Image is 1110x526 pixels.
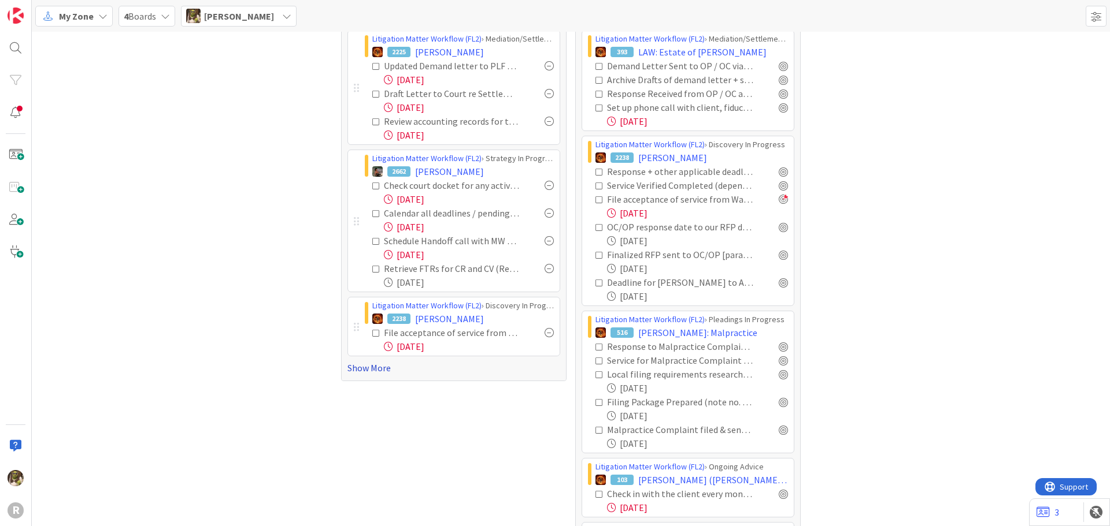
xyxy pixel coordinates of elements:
[607,395,753,409] div: Filing Package Prepared (note no. of copies, cover sheet, etc.) + Filing Fee Noted [paralegal]
[595,327,606,338] img: TR
[384,73,554,87] div: [DATE]
[607,59,753,73] div: Demand Letter Sent to OP / OC via US Mail + Email
[384,192,554,206] div: [DATE]
[610,327,634,338] div: 516
[595,314,788,326] div: › Pleadings In Progress
[24,2,53,16] span: Support
[607,381,788,395] div: [DATE]
[384,87,519,100] div: Draft Letter to Court re Settlement - attorney fees
[384,178,519,192] div: Check court docket for any active cases: Pull all existing documents and put in case pleading fol...
[607,423,753,437] div: Malpractice Complaint filed & sent out for Service [paralegal] by [DATE]
[595,314,705,324] a: Litigation Matter Workflow (FL2)
[607,340,753,353] div: Response to Malpractice Complaint calendared & card next deadline updated [paralegal]
[384,248,554,262] div: [DATE]
[607,248,753,262] div: Finalized RFP sent to OC/OP [paralegal]
[415,165,484,178] span: [PERSON_NAME]
[372,166,383,177] img: MW
[8,470,24,486] img: DG
[384,59,519,73] div: Updated Demand letter to PLF re atty fees (see 9/2 email)
[124,10,128,22] b: 4
[595,47,606,57] img: TR
[372,300,482,311] a: Litigation Matter Workflow (FL2)
[372,300,554,312] div: › Discovery In Progress
[124,9,156,23] span: Boards
[607,165,753,178] div: Response + other applicable deadlines calendared
[607,487,753,501] div: Check in with the client every month around the 15th Copy this task to next month if needed
[610,475,634,485] div: 103
[415,312,484,326] span: [PERSON_NAME]
[384,275,554,289] div: [DATE]
[595,461,788,473] div: › Ongoing Advice
[595,152,606,163] img: TR
[607,409,788,423] div: [DATE]
[387,47,410,57] div: 2225
[372,152,554,165] div: › Strategy In Progress
[595,461,705,472] a: Litigation Matter Workflow (FL2)
[607,178,753,192] div: Service Verified Completed (depends on service method)
[595,139,705,150] a: Litigation Matter Workflow (FL2)
[415,45,484,59] span: [PERSON_NAME]
[595,475,606,485] img: TR
[387,166,410,177] div: 2662
[607,234,788,248] div: [DATE]
[595,139,788,151] div: › Discovery In Progress
[372,153,482,163] a: Litigation Matter Workflow (FL2)
[607,192,753,206] div: File acceptance of service from Wang & [PERSON_NAME]
[59,9,94,23] span: My Zone
[610,152,634,163] div: 2238
[607,87,753,100] div: Response Received from OP / OC and saved to file
[638,151,707,165] span: [PERSON_NAME]
[384,114,519,128] div: Review accounting records for the trust / circulate to Trustee and Beneficiaries (see 9/2 email)
[607,73,753,87] div: Archive Drafts of demand letter + save final version in correspondence folder
[607,220,753,234] div: OC/OP response date to our RFP docketed [paralegal]
[607,100,753,114] div: Set up phone call with client, fiduciary and her attorney (see 9/8 email)
[607,262,788,275] div: [DATE]
[1037,505,1059,519] a: 3
[384,220,554,234] div: [DATE]
[607,206,788,220] div: [DATE]
[638,473,788,487] span: [PERSON_NAME] ([PERSON_NAME] v [PERSON_NAME])
[8,8,24,24] img: Visit kanbanzone.com
[387,314,410,324] div: 2238
[595,33,705,44] a: Litigation Matter Workflow (FL2)
[384,206,519,220] div: Calendar all deadlines / pending hearings / etc. Update "Next Deadline" field on this card
[384,234,519,248] div: Schedule Handoff call with MW / NIC/ Client
[607,289,788,303] div: [DATE]
[607,114,788,128] div: [DATE]
[372,47,383,57] img: TR
[372,314,383,324] img: TR
[384,128,554,142] div: [DATE]
[372,33,554,45] div: › Mediation/Settlement in Progress
[186,9,201,23] img: DG
[384,340,554,353] div: [DATE]
[607,437,788,450] div: [DATE]
[204,9,274,23] span: [PERSON_NAME]
[638,326,757,340] span: [PERSON_NAME]: Malpractice
[607,367,753,381] div: Local filing requirements researched from [GEOGRAPHIC_DATA] [paralegal]
[384,262,519,275] div: Retrieve FTRs for CR and CV (Restraining Order) Matters
[607,275,753,289] div: Deadline for [PERSON_NAME] to Answer Complaint : [DATE]
[8,502,24,518] div: R
[610,47,634,57] div: 393
[347,361,560,375] a: Show More
[384,326,519,340] div: File acceptance of service from Wang & [PERSON_NAME]
[607,501,788,514] div: [DATE]
[384,100,554,114] div: [DATE]
[607,353,753,367] div: Service for Malpractice Complaint Verified Completed (depends on service method) [paralegal]
[595,33,788,45] div: › Mediation/Settlement in Progress
[638,45,767,59] span: LAW: Estate of [PERSON_NAME]
[372,33,482,44] a: Litigation Matter Workflow (FL2)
